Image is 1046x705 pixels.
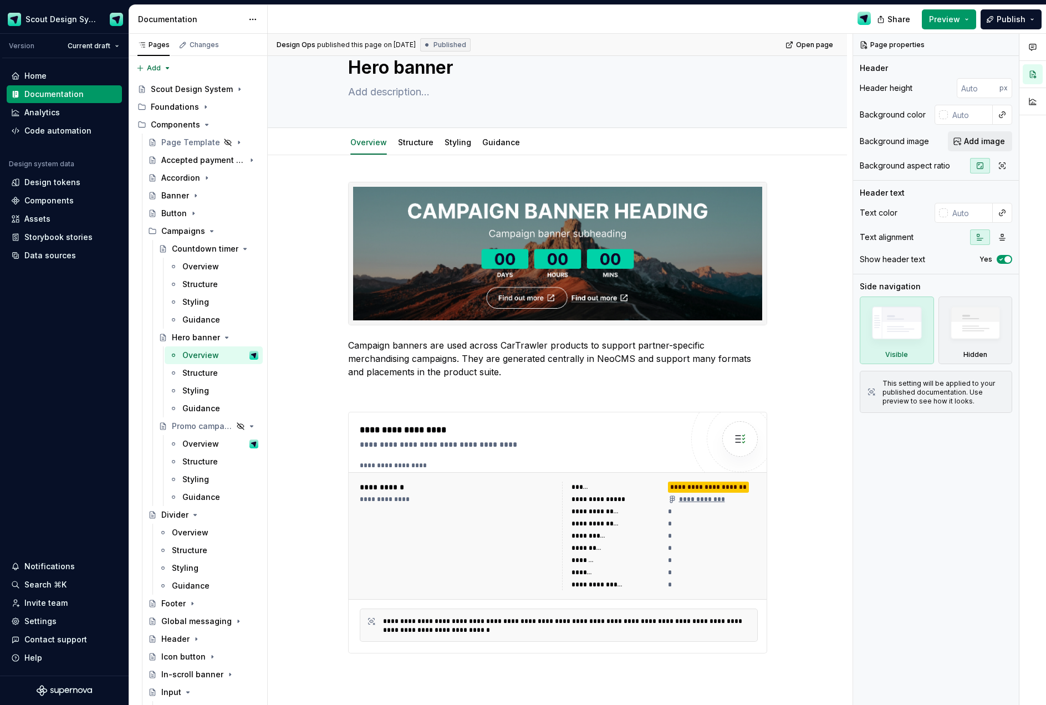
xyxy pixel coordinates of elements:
div: Structure [172,545,207,556]
div: Hero banner [172,332,220,343]
div: Styling [172,563,198,574]
button: Publish [981,9,1042,29]
div: Accordion [161,172,200,183]
div: Overview [346,130,391,154]
a: Page Template [144,134,263,151]
div: Header [161,634,190,645]
a: Overview [165,258,263,275]
button: Add image [948,131,1012,151]
p: px [999,84,1008,93]
div: Banner [161,190,189,201]
a: Guidance [165,311,263,329]
div: Styling [182,474,209,485]
div: Design system data [9,160,74,168]
a: Components [7,192,122,210]
div: Structure [182,367,218,379]
div: Structure [182,279,218,290]
a: Countdown timer [154,240,263,258]
span: Preview [929,14,960,25]
img: Design Ops [110,13,123,26]
button: Scout Design SystemDesign Ops [2,7,126,31]
div: Background color [860,109,926,120]
div: Header height [860,83,912,94]
div: Styling [440,130,476,154]
div: Input [161,687,181,698]
a: OverviewDesign Ops [165,346,263,364]
textarea: Hero banner [346,54,765,81]
a: Structure [165,453,263,471]
svg: Supernova Logo [37,685,92,696]
a: OverviewDesign Ops [165,435,263,453]
div: Foundations [133,98,263,116]
a: Banner [144,187,263,205]
div: Home [24,70,47,81]
span: Add [147,64,161,73]
div: Show header text [860,254,925,265]
div: Icon button [161,651,206,662]
a: Header [144,630,263,648]
a: Settings [7,612,122,630]
div: Text color [860,207,897,218]
div: Design tokens [24,177,80,188]
a: Accepted payment types [144,151,263,169]
div: Overview [182,438,219,449]
a: Structure [165,275,263,293]
div: published this page on [DATE] [317,40,416,49]
a: Button [144,205,263,222]
input: Auto [948,105,993,125]
div: Invite team [24,597,68,609]
div: Pages [137,40,170,49]
div: Scout Design System [25,14,96,25]
div: Global messaging [161,616,232,627]
a: Styling [165,293,263,311]
input: Auto [957,78,999,98]
a: Structure [154,541,263,559]
a: Guidance [165,488,263,506]
div: Hidden [963,350,987,359]
img: Design Ops [249,440,258,448]
a: Hero banner [154,329,263,346]
div: Side navigation [860,281,921,292]
div: Styling [182,385,209,396]
div: Guidance [182,492,220,503]
div: Help [24,652,42,663]
div: Background image [860,136,929,147]
a: Overview [154,524,263,541]
a: Styling [165,382,263,400]
a: Footer [144,595,263,612]
button: Contact support [7,631,122,648]
div: Campaigns [161,226,205,237]
span: Design Ops [277,40,315,49]
a: Design tokens [7,173,122,191]
a: Input [144,683,263,701]
a: Divider [144,506,263,524]
div: Code automation [24,125,91,136]
p: Campaign banners are used across CarTrawler products to support partner-specific merchandising ca... [348,339,767,379]
div: Guidance [182,403,220,414]
div: Styling [182,297,209,308]
div: Version [9,42,34,50]
button: Notifications [7,558,122,575]
a: Documentation [7,85,122,103]
div: Settings [24,616,57,627]
a: Scout Design System [133,80,263,98]
div: Guidance [182,314,220,325]
a: Guidance [154,577,263,595]
div: Components [24,195,74,206]
a: Styling [445,137,471,147]
a: Styling [154,559,263,577]
div: Components [151,119,200,130]
label: Yes [979,255,992,264]
div: Promo campaign banner [172,421,233,432]
div: Campaigns [144,222,263,240]
a: Open page [782,37,838,53]
div: Documentation [24,89,84,100]
div: Search ⌘K [24,579,67,590]
a: Storybook stories [7,228,122,246]
div: Overview [182,350,219,361]
div: Structure [182,456,218,467]
a: Assets [7,210,122,228]
div: Storybook stories [24,232,93,243]
span: Current draft [68,42,110,50]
